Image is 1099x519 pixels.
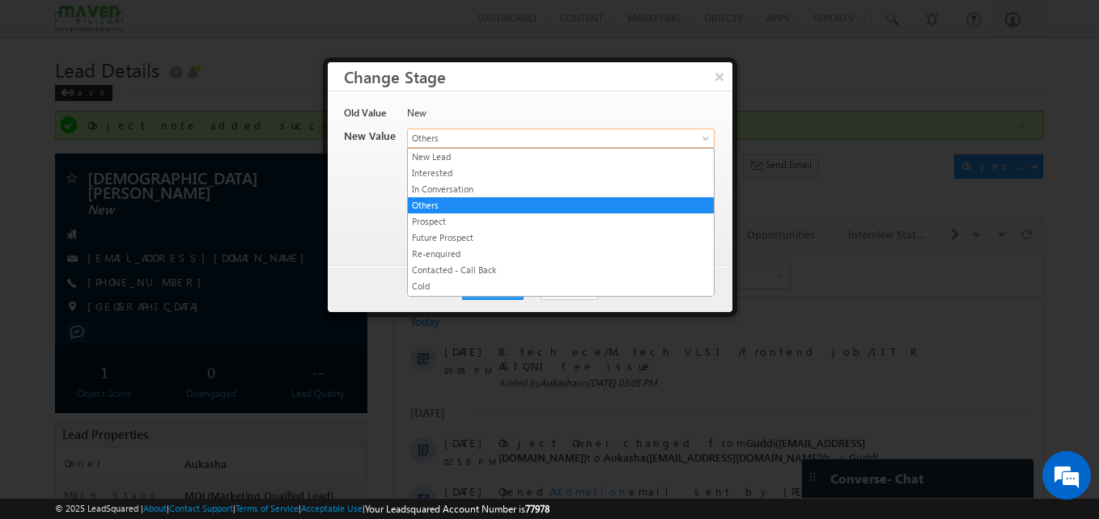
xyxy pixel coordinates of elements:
[365,503,549,515] span: Your Leadsquared Account Number is
[16,154,69,169] div: [DATE]
[50,375,87,390] span: [DATE]
[408,279,714,293] a: Cold
[210,199,430,213] span: Aukasha([EMAIL_ADDRESS][DOMAIN_NAME])
[169,503,233,513] a: Contact Support
[344,106,397,129] div: Old Value
[344,129,397,151] div: New Value
[104,304,579,361] div: by [PERSON_NAME]<[EMAIL_ADDRESS][DOMAIN_NAME]>.
[104,247,562,290] span: Welcome to the Executive MTech in VLSI Design - Your Journey Begins Now!
[408,230,714,245] a: Future Prospect
[50,93,87,108] span: [DATE]
[50,323,99,352] span: 08:27 PM
[525,503,549,515] span: 77978
[16,63,69,78] div: Today
[104,304,408,318] span: Sent email with subject
[104,304,567,347] span: Welcome to the Executive MTech in VLSI Design - Your Journey Begins Now!
[408,198,714,213] a: Others
[408,247,714,261] a: Re-enquired
[16,12,72,36] span: Activity Type
[408,131,660,146] span: Others
[407,106,713,129] div: New
[146,125,182,137] span: Aukasha
[248,375,323,389] span: details
[21,150,295,390] textarea: Type your message and hit 'Enter'
[50,184,87,199] span: [DATE]
[104,247,562,290] span: .
[408,150,714,164] a: New Lead
[407,129,715,148] a: Others
[104,184,471,213] span: Guddi([EMAIL_ADDRESS][DOMAIN_NAME])
[408,214,714,229] a: Prospect
[104,184,486,213] span: Object Owner changed from to by .
[220,403,294,425] em: Start Chat
[408,295,714,310] a: Portal Link Shared
[81,13,202,37] div: Sales Activity,Program,Email Bounced,Email Link Clicked,Email Marked Spam & 72 more..
[104,375,579,390] div: .
[55,501,549,517] span: © 2025 LeadSquared | | | | |
[50,251,99,266] span: 10:07 PM
[104,233,495,261] span: Opened email sent by [PERSON_NAME]<[EMAIL_ADDRESS][DOMAIN_NAME]> with subject
[244,12,265,36] span: Time
[155,233,235,247] span: Automation
[142,304,222,318] span: Automation
[50,112,99,126] span: 03:05 PM
[706,62,732,91] button: ×
[301,503,363,513] a: Acceptable Use
[235,503,299,513] a: Terms of Service
[28,85,68,106] img: d_60004797649_company_0_60004797649
[104,124,579,139] span: Added by on
[278,18,311,32] div: All Time
[85,18,131,32] div: 77 Selected
[104,375,235,389] span: Object Capture:
[104,93,579,122] span: B. tech ece/M. tech VLSI /frontend job/IIT R ASIC/NI fee issue
[50,304,87,319] span: [DATE]
[84,85,272,106] div: Chat with us now
[50,203,99,217] span: 02:56 PM
[609,240,625,259] span: +1
[193,125,263,137] span: [DATE] 03:05 PM
[408,263,714,277] a: Contacted - Call Back
[408,166,714,180] a: Interested
[408,182,714,196] a: In Conversation
[143,503,167,513] a: About
[344,62,732,91] h3: Change Stage
[50,394,99,423] span: 08:27 PM
[50,233,87,247] span: [DATE]
[455,199,484,213] span: Guddi
[407,148,715,297] ul: Others
[265,8,304,47] div: Minimize live chat window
